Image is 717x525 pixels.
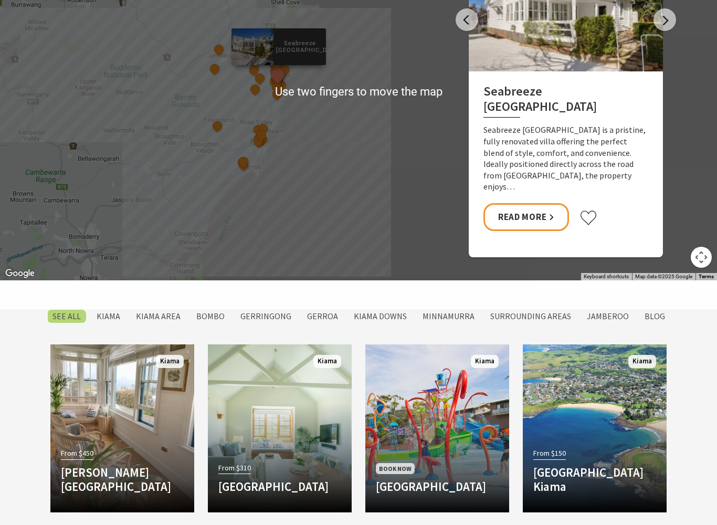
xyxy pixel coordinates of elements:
label: Surrounding Areas [485,310,576,323]
button: Map camera controls [691,247,712,268]
label: SEE All [47,310,86,323]
button: See detail about Jamberoo Valley Farm Cottages [208,62,222,76]
button: See detail about Jamberoo Pub and Saleyard Motel [212,43,226,57]
p: Seabreeze [GEOGRAPHIC_DATA] [273,39,326,56]
button: Click to favourite Seabreeze Luxury Beach House [579,211,597,226]
button: See detail about Kendalls Beach Holiday Park [271,75,284,88]
label: Minnamurra [417,310,480,323]
label: Blog [639,310,670,323]
button: See detail about BIG4 Easts Beach Holiday Park [270,81,283,94]
p: Seabreeze [GEOGRAPHIC_DATA] is a pristine, fully renovated villa offering the perfect blend of st... [483,125,648,193]
span: Kiama [471,355,499,369]
label: Kiama Downs [349,310,412,323]
span: Kiama [313,355,341,369]
span: Kiama [156,355,184,369]
a: Click to see this area on Google Maps [3,267,37,281]
span: From $150 [533,448,566,460]
button: See detail about Saddleback Grove [249,83,262,97]
a: From $150 [GEOGRAPHIC_DATA] Kiama Kiama [523,345,667,513]
a: Book Now [GEOGRAPHIC_DATA] Kiama [365,345,509,513]
button: See detail about Discovery Parks - Gerroa [237,155,250,169]
button: See detail about Greyleigh Kiama [253,72,267,86]
button: Next [653,9,676,31]
button: See detail about Seven Mile Beach Holiday Park [237,159,250,172]
button: Keyboard shortcuts [584,274,629,281]
button: See detail about Cicada Luxury Camping [247,64,261,77]
button: See detail about Werri Beach Holiday Park [255,129,268,142]
label: Bombo [191,310,230,323]
h4: [PERSON_NAME][GEOGRAPHIC_DATA] [61,466,184,495]
label: Kiama [91,310,125,323]
span: From $450 [61,448,93,460]
span: From $310 [218,463,251,475]
button: See detail about Seabreeze Luxury Beach House [268,65,288,85]
span: Book Now [376,464,415,475]
span: Map data ©2025 Google [635,274,692,280]
h4: [GEOGRAPHIC_DATA] [376,480,499,495]
h2: Seabreeze [GEOGRAPHIC_DATA] [483,85,648,119]
label: Kiama Area [131,310,186,323]
a: Terms (opens in new tab) [699,274,714,280]
label: Jamberoo [582,310,634,323]
span: Kiama [628,355,656,369]
img: Google [3,267,37,281]
a: Another Image Used From $310 [GEOGRAPHIC_DATA] Kiama [208,345,352,513]
button: Previous [456,9,478,31]
button: See detail about Coast and Country Holidays [251,134,265,148]
button: See detail about EagleView Park [210,120,224,133]
label: Gerroa [302,310,343,323]
h4: [GEOGRAPHIC_DATA] [218,480,341,495]
a: From $450 [PERSON_NAME][GEOGRAPHIC_DATA] Kiama [50,345,194,513]
label: Gerringong [235,310,297,323]
a: Read More [483,204,569,232]
button: See detail about Bask at Loves Bay [270,87,284,101]
h4: [GEOGRAPHIC_DATA] Kiama [533,466,656,495]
